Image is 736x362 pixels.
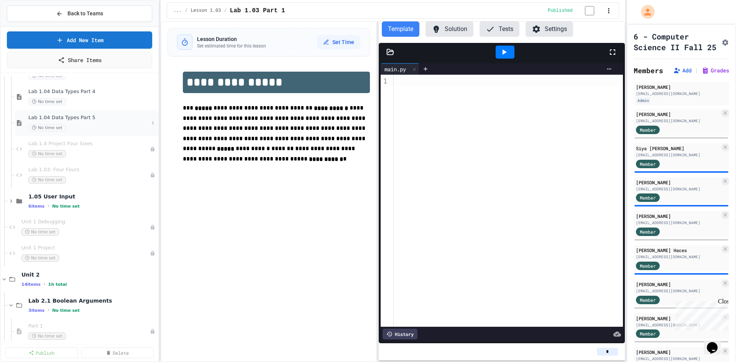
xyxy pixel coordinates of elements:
[28,297,157,304] span: Lab 2.1 Boolean Arguments
[224,8,227,14] span: /
[634,65,663,76] h2: Members
[28,150,66,157] span: No time set
[636,97,651,104] div: Admin
[28,98,66,105] span: No time set
[21,271,157,278] span: Unit 2
[48,307,49,313] span: •
[636,179,720,186] div: [PERSON_NAME]
[640,296,656,303] span: Member
[28,115,149,121] span: Lab 1.04 Data Types Part 5
[185,8,187,14] span: /
[28,124,66,131] span: No time set
[197,43,266,49] p: Set estimated time for this lesson
[28,167,150,173] span: Lab 1.03: Four Fours
[21,254,59,262] span: No time set
[230,6,285,15] span: Lab 1.03 Part 1
[21,219,150,225] span: Unit 1 Debugging
[81,347,154,358] a: Delete
[173,8,182,14] span: ...
[636,281,720,288] div: [PERSON_NAME]
[636,288,720,294] div: [EMAIL_ADDRESS][DOMAIN_NAME]
[701,67,729,74] button: Grades
[636,356,720,362] div: [EMAIL_ADDRESS][DOMAIN_NAME]
[150,224,155,230] div: Unpublished
[636,254,720,260] div: [EMAIL_ADDRESS][DOMAIN_NAME]
[640,126,656,133] span: Member
[480,21,519,37] button: Tests
[576,6,603,15] input: publish toggle
[636,186,720,192] div: [EMAIL_ADDRESS][DOMAIN_NAME]
[721,37,729,46] button: Assignment Settings
[636,315,720,322] div: [PERSON_NAME]
[383,329,417,339] div: History
[695,66,698,75] span: |
[634,31,718,52] h1: 6 - Computer Science II Fall 25
[21,282,41,287] span: 14 items
[640,161,656,167] span: Member
[5,347,78,358] a: Publish
[44,281,45,287] span: •
[52,204,80,209] span: No time set
[150,251,155,256] div: Unpublished
[150,172,155,178] div: Unpublished
[636,145,720,152] div: Siya [PERSON_NAME]
[191,8,221,14] span: Lesson 1.03
[28,308,44,313] span: 3 items
[7,31,152,49] a: Add New Item
[150,329,155,334] div: Unpublished
[636,349,720,355] div: [PERSON_NAME]
[28,204,44,209] span: 6 items
[382,21,419,37] button: Template
[636,152,720,158] div: [EMAIL_ADDRESS][DOMAIN_NAME]
[21,245,150,251] span: Unit 1 Project
[48,282,67,287] span: 1h total
[548,8,573,14] span: Published
[7,52,152,68] a: Share Items
[150,146,155,152] div: Unpublished
[548,6,603,15] div: Content is published and visible to students
[28,176,66,183] span: No time set
[67,10,103,18] span: Back to Teams
[640,330,656,337] span: Member
[640,194,656,201] span: Member
[526,21,573,37] button: Settings
[7,5,152,22] button: Back to Teams
[381,76,388,86] div: 1
[28,88,157,95] span: Lab 1.04 Data Types Part 4
[636,84,727,90] div: [PERSON_NAME]
[28,141,150,147] span: Lab 1.4 Project Four Sixes
[633,3,657,21] div: My Account
[636,247,720,254] div: [PERSON_NAME] Haces
[28,193,157,200] span: 1.05 User Input
[317,35,360,49] button: Set Time
[21,228,59,236] span: No time set
[149,119,157,127] button: More options
[52,308,80,313] span: No time set
[3,3,53,49] div: Chat with us now!Close
[640,262,656,269] span: Member
[197,35,266,43] h3: Lesson Duration
[636,118,720,124] div: [EMAIL_ADDRESS][DOMAIN_NAME]
[640,228,656,235] span: Member
[673,67,692,74] button: Add
[636,322,720,328] div: [EMAIL_ADDRESS][DOMAIN_NAME]
[426,21,473,37] button: Solution
[636,91,727,97] div: [EMAIL_ADDRESS][DOMAIN_NAME]
[381,65,410,73] div: main.py
[48,203,49,209] span: •
[636,213,720,219] div: [PERSON_NAME]
[28,333,66,340] span: No time set
[381,63,419,75] div: main.py
[636,220,720,226] div: [EMAIL_ADDRESS][DOMAIN_NAME]
[28,323,150,329] span: Part 1
[636,111,720,118] div: [PERSON_NAME]
[672,298,728,331] iframe: chat widget
[704,331,728,354] iframe: chat widget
